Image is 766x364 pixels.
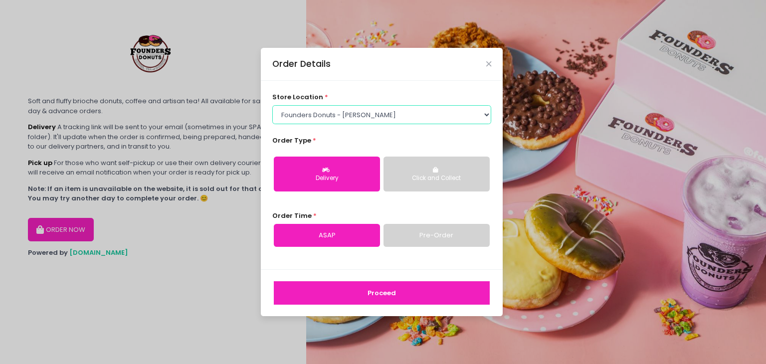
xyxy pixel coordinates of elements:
[383,157,490,191] button: Click and Collect
[390,174,483,183] div: Click and Collect
[383,224,490,247] a: Pre-Order
[274,281,490,305] button: Proceed
[272,136,311,145] span: Order Type
[272,92,323,102] span: store location
[274,157,380,191] button: Delivery
[272,211,312,220] span: Order Time
[281,174,373,183] div: Delivery
[486,61,491,66] button: Close
[274,224,380,247] a: ASAP
[272,57,331,70] div: Order Details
